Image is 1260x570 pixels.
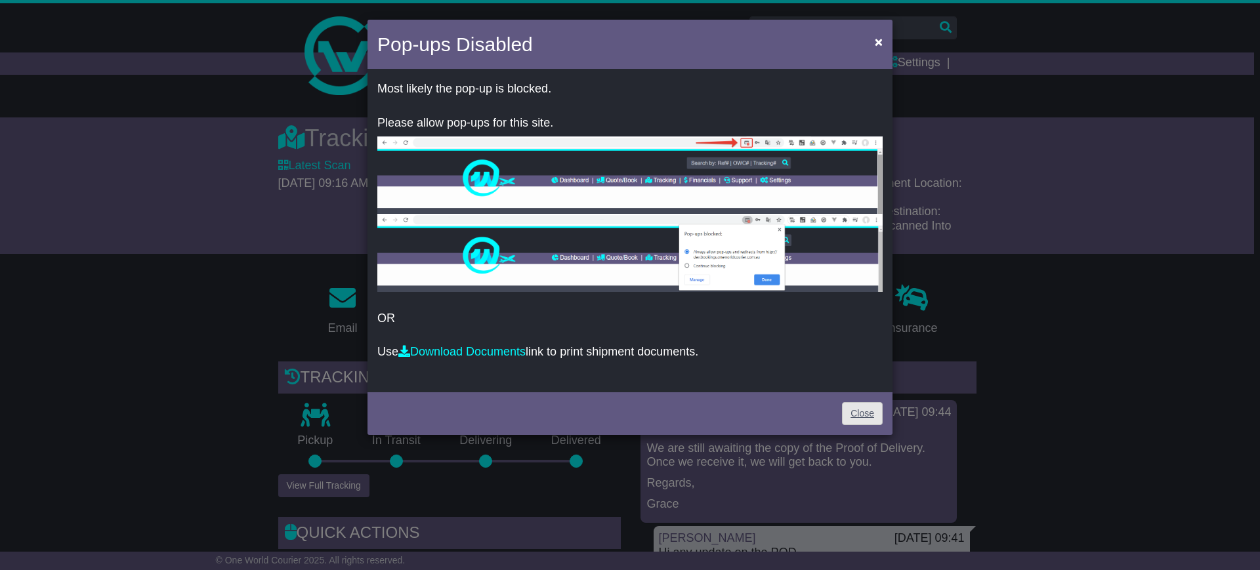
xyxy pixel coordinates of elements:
p: Please allow pop-ups for this site. [377,116,883,131]
img: allow-popup-2.png [377,214,883,292]
span: × [875,34,883,49]
p: Most likely the pop-up is blocked. [377,82,883,96]
a: Close [842,402,883,425]
div: OR [367,72,892,389]
p: Use link to print shipment documents. [377,345,883,359]
h4: Pop-ups Disabled [377,30,533,59]
img: allow-popup-1.png [377,136,883,214]
a: Download Documents [398,345,526,358]
button: Close [868,28,889,55]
